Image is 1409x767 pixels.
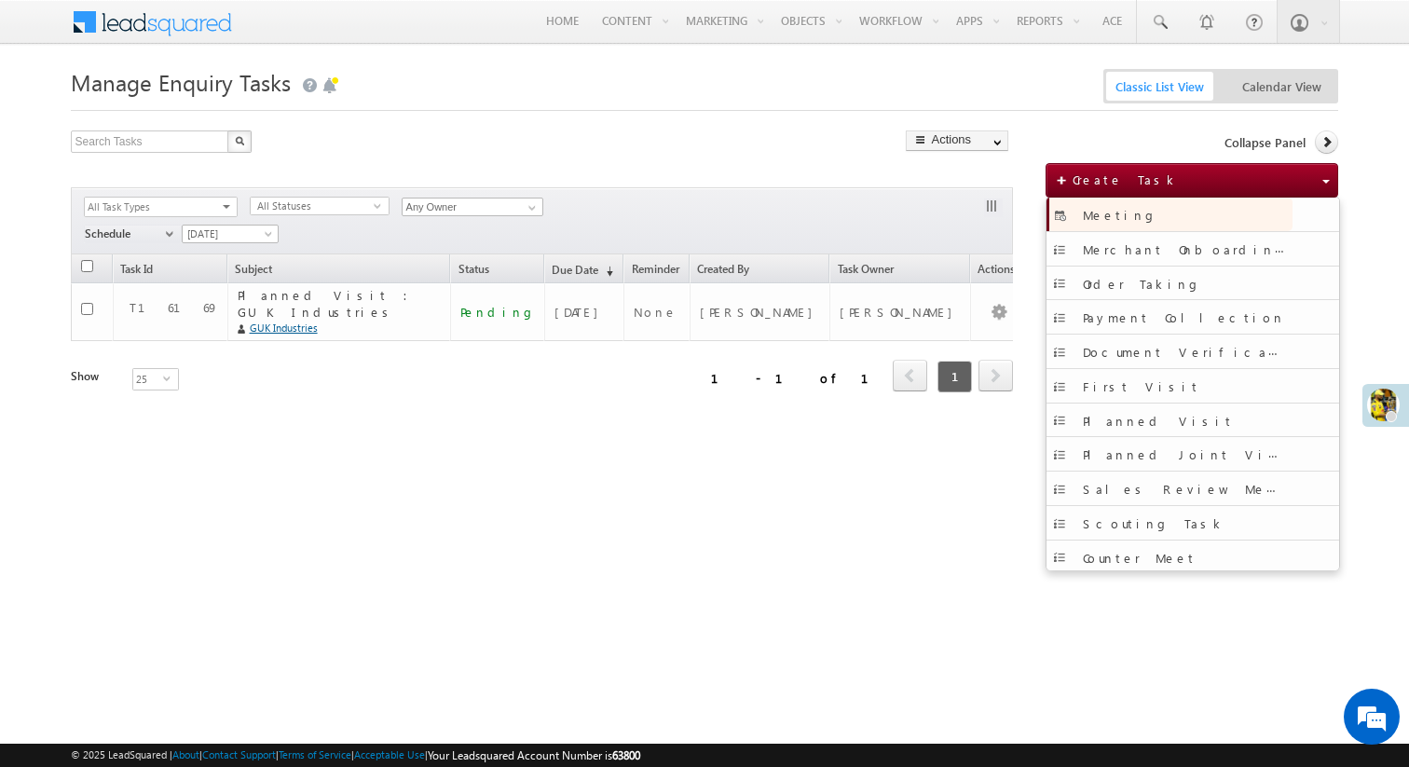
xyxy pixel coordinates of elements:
[1046,506,1293,540] a: Scouting Task
[306,9,350,54] div: Minimize live chat window
[1073,171,1179,187] span: Create Task
[1224,134,1306,151] span: Collapse Panel
[228,264,450,282] a: Subject
[1056,174,1069,185] img: add
[1046,541,1293,574] a: Counter Meet
[1083,445,1300,462] span: Planned Joint Visit
[906,130,1008,151] button: Actions
[1046,267,1293,300] a: Order Taking
[32,98,78,122] img: d_60004797649_company_0_60004797649
[223,205,230,212] span: select
[554,304,615,321] div: [DATE]
[97,98,313,122] div: Chat with us now
[1046,437,1293,471] a: Planned Joint Visit
[1083,240,1287,257] span: Merchant Onboarding
[893,360,927,391] span: prev
[1046,198,1293,231] a: Meeting
[1046,369,1293,403] a: First Visit
[202,748,276,760] a: Contact Support
[978,360,1013,391] span: next
[133,369,163,390] span: 25
[374,201,389,210] span: select
[700,304,822,321] div: [PERSON_NAME]
[1083,275,1201,291] span: Order Taking
[71,746,640,764] span: © 2025 LeadSquared | | | | |
[624,264,688,282] a: Reminder
[238,287,424,321] div: Planned Visit : GUK Industries
[451,264,543,282] span: Status
[1046,163,1338,198] button: add Create Task
[279,748,351,760] a: Terms of Service
[830,264,969,282] a: Task Owner
[460,304,536,321] div: Pending
[428,748,640,762] span: Your Leadsquared Account Number is
[81,260,93,272] input: Check all records
[71,67,291,97] span: Manage Enquiry Tasks
[691,264,829,282] a: Created By
[182,225,279,243] a: [DATE]
[183,226,273,242] span: [DATE]
[1083,207,1157,223] span: Meeting
[612,748,640,762] span: 63800
[85,226,166,242] span: Schedule
[1083,549,1197,565] span: Counter Meet
[1046,472,1293,505] a: Sales Review Meeting
[1046,300,1293,334] a: Payment Collection
[1083,309,1285,325] span: Payment Collection
[354,748,425,760] a: Acceptable Use
[235,136,244,145] img: Search
[518,199,541,217] a: Show All Items
[1046,232,1293,266] a: Merchant Onboarding
[598,264,613,279] span: (sorted descending)
[163,374,178,382] span: select
[711,367,891,389] div: 1 - 1 of 1
[251,198,374,214] span: All Statuses
[1228,72,1335,101] span: Calendar View
[545,264,622,282] a: Due Date(sorted descending)
[114,264,226,282] a: Task Id
[253,574,338,599] em: Start Chat
[937,361,972,392] span: 1
[71,368,118,385] div: Show
[893,362,927,391] a: prev
[250,320,424,336] a: GUK Industries
[1083,479,1320,497] span: Sales Review Meeting
[1046,335,1293,368] a: Document Verification {GeoFenced}
[172,748,199,760] a: About
[1106,72,1213,101] span: Classic List View
[1083,378,1200,394] span: First Visit
[85,198,222,217] span: All Task Types
[84,197,238,217] div: All Task Types
[1083,515,1225,531] span: Scouting Task
[971,264,1024,282] span: Actions
[1046,404,1293,437] a: Planned Visit
[840,304,962,321] div: [PERSON_NAME]
[123,299,186,325] div: T16169
[978,362,1013,391] a: next
[166,229,181,238] span: select
[24,172,340,558] textarea: Type your message and hit 'Enter'
[1083,412,1234,428] span: Planned Visit
[402,198,543,216] input: Type to Search
[634,304,680,321] div: None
